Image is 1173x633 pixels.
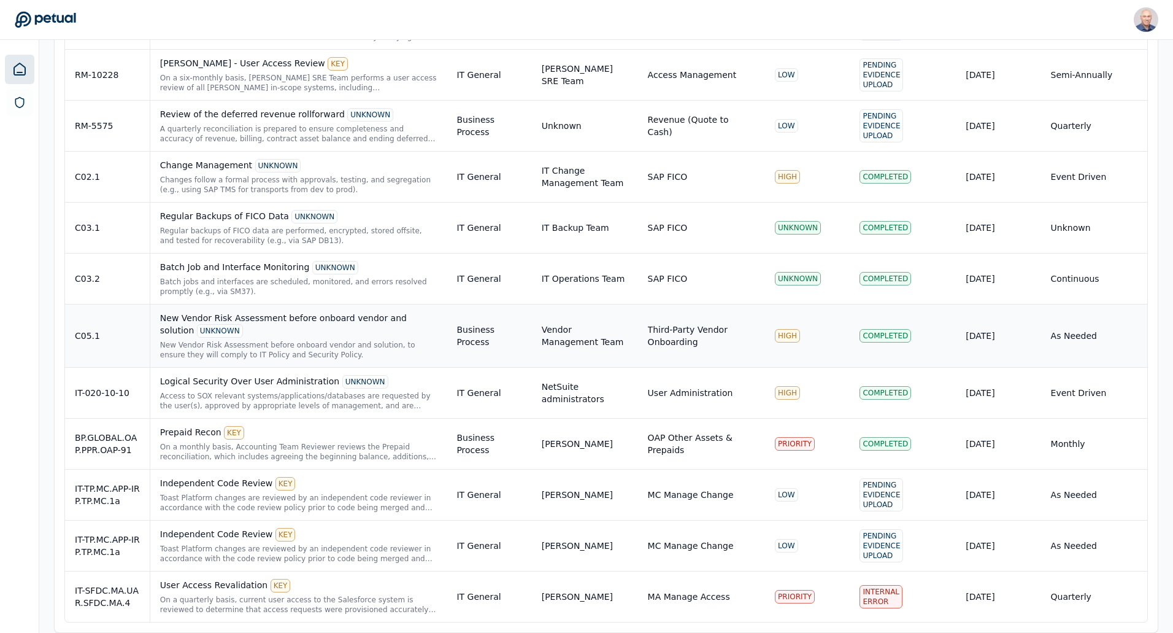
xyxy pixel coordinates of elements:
[75,171,140,183] div: C02.1
[1041,469,1147,520] td: As Needed
[775,329,800,343] div: HIGH
[447,418,531,469] td: Business Process
[160,442,437,462] div: On a monthly basis, Accounting Team Reviewer reviews the Prepaid reconciliation, which includes a...
[860,478,903,511] div: Pending Evidence Upload
[542,540,613,552] div: [PERSON_NAME]
[1041,520,1147,571] td: As Needed
[648,69,737,81] div: Access Management
[160,375,437,389] div: Logical Security Over User Administration
[860,437,911,451] div: Completed
[775,539,798,553] div: LOW
[347,108,393,122] div: UNKNOWN
[648,387,733,399] div: User Administration
[542,222,609,234] div: IT Backup Team
[542,591,613,603] div: [PERSON_NAME]
[966,273,1031,285] div: [DATE]
[75,273,140,285] div: C03.2
[447,202,531,253] td: IT General
[775,68,798,82] div: LOW
[542,120,582,132] div: Unknown
[966,438,1031,450] div: [DATE]
[75,483,140,507] div: IT-TP.MC.APP-IRP.TP.MC.1a
[160,159,437,173] div: Change Management
[648,222,688,234] div: SAP FICO
[271,579,291,592] div: KEY
[966,591,1031,603] div: [DATE]
[75,584,140,609] div: IT-SFDC.MA.UAR.SFDC.MA.4
[447,520,531,571] td: IT General
[1041,100,1147,151] td: Quarterly
[542,489,613,501] div: [PERSON_NAME]
[860,221,911,235] div: Completed
[224,426,244,440] div: KEY
[447,367,531,418] td: IT General
[648,273,688,285] div: SAP FICO
[160,595,437,615] div: On a quarterly basis, current user access to the Salesforce system is reviewed to determine that ...
[648,324,755,348] div: Third-Party Vendor Onboarding
[966,120,1031,132] div: [DATE]
[275,477,296,491] div: KEY
[160,477,437,491] div: Independent Code Review
[275,528,296,542] div: KEY
[160,493,437,513] div: Toast Platform changes are reviewed by an independent code reviewer in accordance with the code r...
[1041,202,1147,253] td: Unknown
[1041,367,1147,418] td: Event Driven
[160,426,437,440] div: Prepaid Recon
[860,272,911,285] div: Completed
[160,261,437,274] div: Batch Job and Interface Monitoring
[197,324,243,338] div: UNKNOWN
[648,540,734,552] div: MC Manage Change
[775,221,821,235] div: UNKNOWN
[966,540,1031,552] div: [DATE]
[447,469,531,520] td: IT General
[648,591,730,603] div: MA Manage Access
[447,253,531,304] td: IT General
[860,170,911,184] div: Completed
[542,63,628,87] div: [PERSON_NAME] SRE Team
[75,120,140,132] div: RM-5575
[775,119,798,133] div: LOW
[75,69,140,81] div: RM-10228
[966,222,1031,234] div: [DATE]
[255,159,301,173] div: UNKNOWN
[966,69,1031,81] div: [DATE]
[542,324,628,348] div: Vendor Management Team
[966,330,1031,342] div: [DATE]
[775,170,800,184] div: HIGH
[542,381,628,405] div: NetSuite administrators
[1041,571,1147,622] td: Quarterly
[75,534,140,558] div: IT-TP.MC.APP-IRP.TP.MC.1a
[160,312,437,338] div: New Vendor Risk Assessment before onboard vendor and solution
[860,58,903,91] div: Pending Evidence Upload
[648,432,755,456] div: OAP Other Assets & Prepaids
[328,57,348,71] div: KEY
[6,89,33,116] a: SOC 1 Reports
[160,124,437,144] div: A quarterly reconciliation is prepared to ensure completeness and accuracy of revenue, billing, c...
[160,544,437,564] div: Toast Platform changes are reviewed by an independent code reviewer in accordance with the code r...
[860,109,903,142] div: Pending Evidence Upload
[648,489,734,501] div: MC Manage Change
[775,272,821,285] div: UNKNOWN
[966,171,1031,183] div: [DATE]
[447,151,531,202] td: IT General
[966,387,1031,399] div: [DATE]
[775,488,798,502] div: LOW
[291,210,337,223] div: UNKNOWN
[775,386,800,400] div: HIGH
[542,438,613,450] div: [PERSON_NAME]
[75,387,140,399] div: IT-020-10-10
[860,529,903,562] div: Pending Evidence Upload
[775,437,815,451] div: PRIORITY
[342,375,388,389] div: UNKNOWN
[160,175,437,195] div: Changes follow a formal process with approvals, testing, and segregation (e.g., using SAP TMS for...
[447,304,531,367] td: Business Process
[15,11,76,28] a: Go to Dashboard
[1041,253,1147,304] td: Continuous
[5,55,34,84] a: Dashboard
[160,528,437,542] div: Independent Code Review
[312,261,358,274] div: UNKNOWN
[1041,49,1147,100] td: Semi-Annually
[160,579,437,592] div: User Access Revalidation
[775,590,815,604] div: PRIORITY
[160,57,437,71] div: [PERSON_NAME] - User Access Review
